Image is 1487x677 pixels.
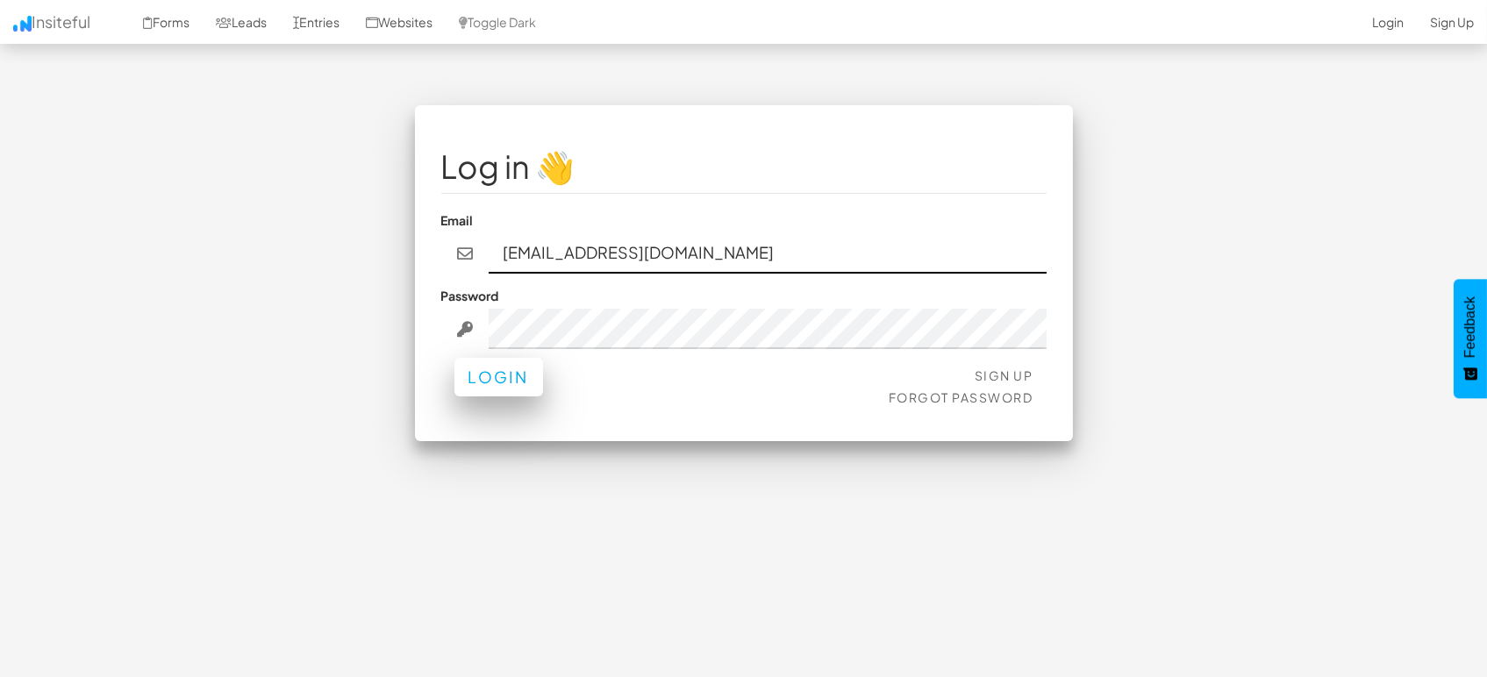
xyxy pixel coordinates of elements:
span: Feedback [1462,296,1478,358]
label: Email [441,211,474,229]
label: Password [441,287,499,304]
img: icon.png [13,16,32,32]
input: john@doe.com [489,233,1047,274]
button: Login [454,358,543,396]
button: Feedback - Show survey [1454,279,1487,398]
h1: Log in 👋 [441,149,1047,184]
a: Forgot Password [889,389,1033,405]
a: Sign Up [975,367,1033,383]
